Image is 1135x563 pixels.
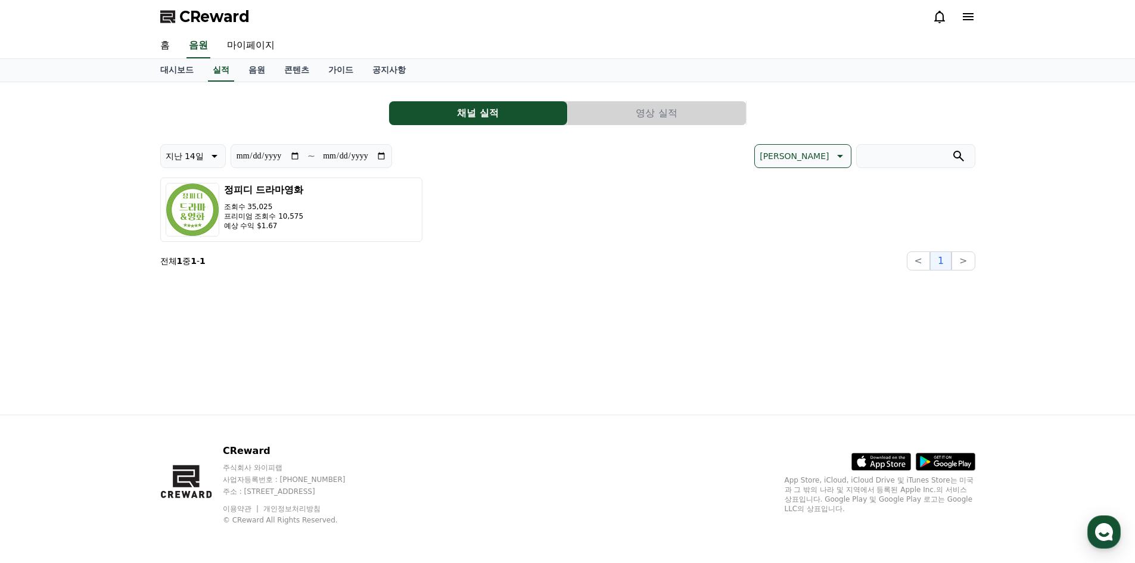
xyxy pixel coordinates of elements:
p: 전체 중 - [160,255,206,267]
a: 홈 [4,378,79,408]
a: 실적 [208,59,234,82]
p: 사업자등록번호 : [PHONE_NUMBER] [223,475,368,484]
a: 음원 [239,59,275,82]
a: 설정 [154,378,229,408]
span: CReward [179,7,250,26]
a: 대화 [79,378,154,408]
button: [PERSON_NAME] [754,144,851,168]
button: 정피디 드라마영화 조회수 35,025 프리미엄 조회수 10,575 예상 수익 $1.67 [160,178,422,242]
p: 조회수 35,025 [224,202,304,211]
button: 채널 실적 [389,101,567,125]
a: 채널 실적 [389,101,568,125]
img: 정피디 드라마영화 [166,183,219,237]
a: 대시보드 [151,59,203,82]
button: 지난 14일 [160,144,226,168]
a: 음원 [186,33,210,58]
p: 주식회사 와이피랩 [223,463,368,472]
p: © CReward All Rights Reserved. [223,515,368,525]
p: App Store, iCloud, iCloud Drive 및 iTunes Store는 미국과 그 밖의 나라 및 지역에서 등록된 Apple Inc.의 서비스 상표입니다. Goo... [785,475,975,514]
p: ~ [307,149,315,163]
button: > [951,251,975,270]
h3: 정피디 드라마영화 [224,183,304,197]
span: 홈 [38,396,45,405]
a: 마이페이지 [217,33,284,58]
button: 1 [930,251,951,270]
a: 가이드 [319,59,363,82]
strong: 1 [200,256,206,266]
a: CReward [160,7,250,26]
a: 홈 [151,33,179,58]
span: 설정 [184,396,198,405]
p: 주소 : [STREET_ADDRESS] [223,487,368,496]
p: CReward [223,444,368,458]
button: < [907,251,930,270]
a: 공지사항 [363,59,415,82]
strong: 1 [191,256,197,266]
a: 개인정보처리방침 [263,505,321,513]
p: 예상 수익 $1.67 [224,221,304,231]
span: 대화 [109,396,123,406]
a: 이용약관 [223,505,260,513]
p: 프리미엄 조회수 10,575 [224,211,304,221]
button: 영상 실적 [568,101,746,125]
a: 콘텐츠 [275,59,319,82]
strong: 1 [177,256,183,266]
p: [PERSON_NAME] [760,148,829,164]
p: 지난 14일 [166,148,204,164]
